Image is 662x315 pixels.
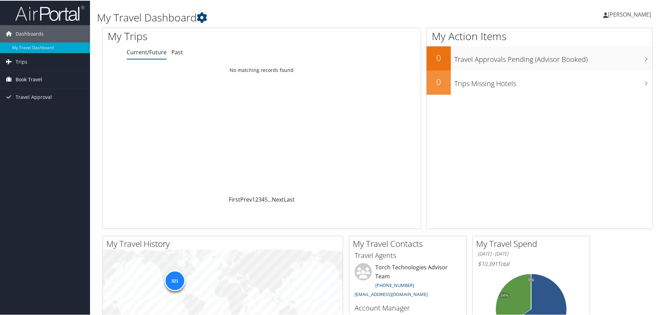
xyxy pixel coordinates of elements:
[108,28,283,43] h1: My Trips
[255,195,258,203] a: 2
[261,195,265,203] a: 4
[427,75,451,87] h2: 0
[427,46,652,70] a: 0Travel Approvals Pending (Advisor Booked)
[478,250,584,257] h6: [DATE] - [DATE]
[265,195,268,203] a: 5
[15,4,84,21] img: airportal-logo.png
[501,293,508,297] tspan: 34%
[427,51,451,63] h2: 0
[478,259,584,267] h6: Total
[454,50,652,64] h3: Travel Approvals Pending (Advisor Booked)
[528,277,534,281] tspan: 0%
[16,70,42,87] span: Book Travel
[284,195,295,203] a: Last
[375,281,414,288] a: [PHONE_NUMBER]
[16,88,52,105] span: Travel Approval
[355,250,461,260] h3: Travel Agents
[229,195,240,203] a: First
[171,48,183,55] a: Past
[240,195,252,203] a: Prev
[454,75,652,88] h3: Trips Missing Hotels
[268,195,272,203] span: …
[351,262,465,299] li: Torch Technologies Advisor Team
[355,290,428,297] a: [EMAIL_ADDRESS][DOMAIN_NAME]
[16,53,27,70] span: Trips
[106,237,343,249] h2: My Travel History
[608,10,651,18] span: [PERSON_NAME]
[355,303,461,312] h3: Account Manager
[97,10,471,24] h1: My Travel Dashboard
[102,63,421,76] td: No matching records found
[476,237,590,249] h2: My Travel Spend
[603,3,658,24] a: [PERSON_NAME]
[478,259,498,267] span: $10,391
[353,237,466,249] h2: My Travel Contacts
[272,195,284,203] a: Next
[258,195,261,203] a: 3
[427,28,652,43] h1: My Action Items
[127,48,167,55] a: Current/Future
[164,270,185,290] div: 321
[427,70,652,94] a: 0Trips Missing Hotels
[252,195,255,203] a: 1
[16,25,44,42] span: Dashboards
